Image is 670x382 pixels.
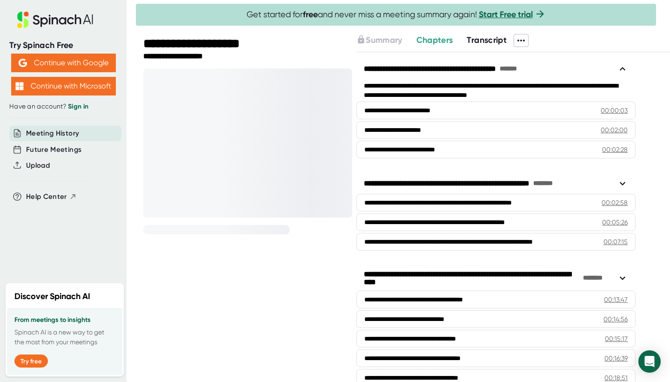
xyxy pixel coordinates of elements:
div: 00:02:00 [601,125,628,135]
span: Transcript [467,35,507,45]
h3: From meetings to insights [14,316,115,324]
button: Summary [356,34,402,47]
div: 00:02:28 [602,145,628,154]
button: Transcript [467,34,507,47]
div: Upgrade to access [356,34,416,47]
span: Get started for and never miss a meeting summary again! [247,9,546,20]
div: 00:13:47 [604,295,628,304]
button: Chapters [416,34,453,47]
b: free [303,9,318,20]
h2: Discover Spinach AI [14,290,90,303]
span: Chapters [416,35,453,45]
span: Help Center [26,191,67,202]
div: 00:14:56 [603,314,628,324]
a: Sign in [68,102,88,110]
button: Future Meetings [26,144,81,155]
img: Aehbyd4JwY73AAAAAElFTkSuQmCC [19,59,27,67]
div: Open Intercom Messenger [638,350,661,373]
div: 00:07:15 [603,237,628,246]
div: Try Spinach Free [9,40,117,51]
button: Help Center [26,191,77,202]
button: Continue with Google [11,54,116,72]
span: Summary [366,35,402,45]
div: 00:05:26 [602,218,628,227]
div: 00:00:03 [601,106,628,115]
p: Spinach AI is a new way to get the most from your meetings [14,327,115,347]
div: Have an account? [9,102,117,111]
div: 00:16:39 [604,354,628,363]
div: 00:15:17 [605,334,628,343]
button: Meeting History [26,128,79,139]
a: Start Free trial [479,9,533,20]
div: 00:02:58 [602,198,628,207]
button: Upload [26,160,50,171]
button: Try free [14,355,48,368]
button: Continue with Microsoft [11,77,116,95]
